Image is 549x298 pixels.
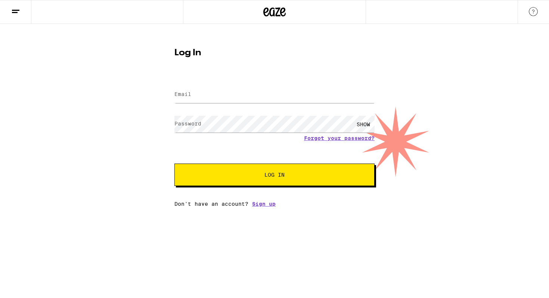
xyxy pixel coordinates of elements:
[174,91,191,97] label: Email
[174,121,201,127] label: Password
[264,172,285,177] span: Log In
[174,201,375,207] div: Don't have an account?
[174,86,375,103] input: Email
[304,135,375,141] a: Forgot your password?
[174,49,375,58] h1: Log In
[252,201,276,207] a: Sign up
[174,164,375,186] button: Log In
[352,116,375,133] div: SHOW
